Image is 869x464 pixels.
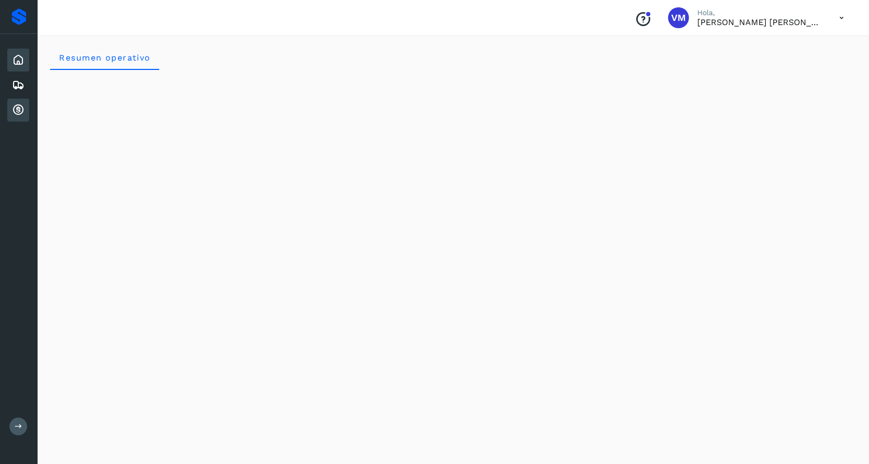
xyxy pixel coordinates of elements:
span: Resumen operativo [58,53,151,63]
p: Hola, [697,8,823,17]
div: Inicio [7,49,29,72]
p: Víctor Manuel Hernández Moreno [697,17,823,27]
div: Embarques [7,74,29,97]
div: Cuentas por cobrar [7,99,29,122]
